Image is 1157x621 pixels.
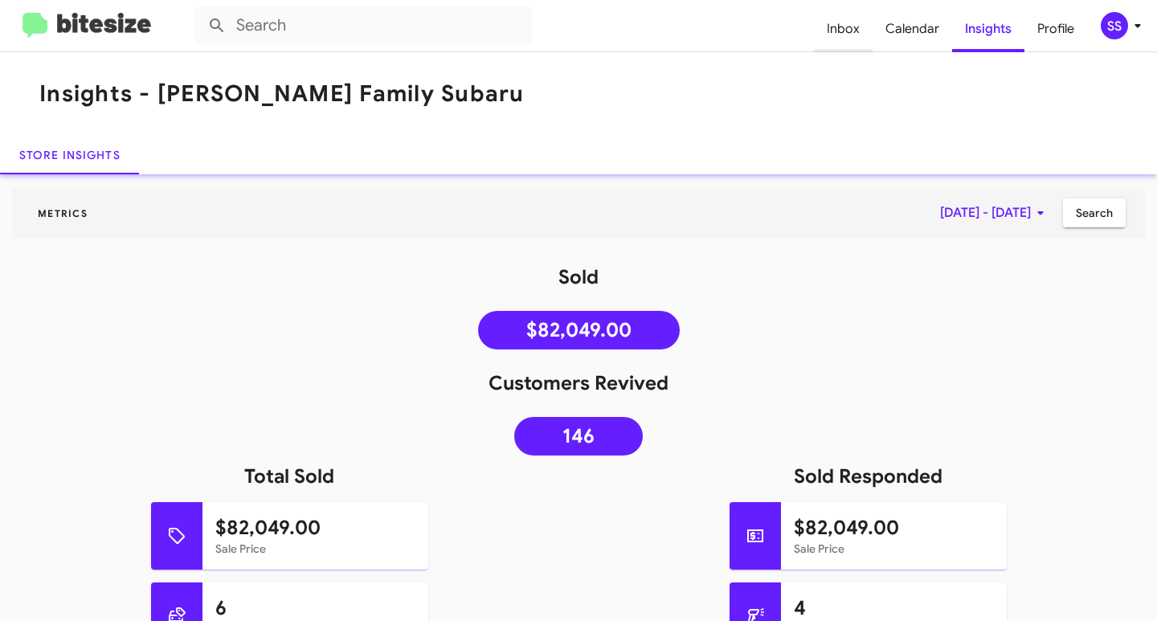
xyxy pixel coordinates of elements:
[194,6,532,45] input: Search
[215,515,415,541] h1: $82,049.00
[873,6,952,52] a: Calendar
[927,198,1063,227] button: [DATE] - [DATE]
[952,6,1024,52] a: Insights
[794,515,994,541] h1: $82,049.00
[1024,6,1087,52] a: Profile
[1076,198,1113,227] span: Search
[215,541,415,557] mat-card-subtitle: Sale Price
[526,322,632,338] span: $82,049.00
[794,595,994,621] h1: 4
[25,207,100,219] span: Metrics
[1101,12,1128,39] div: SS
[39,81,525,107] h1: Insights - [PERSON_NAME] Family Subaru
[940,198,1050,227] span: [DATE] - [DATE]
[1063,198,1126,227] button: Search
[794,541,994,557] mat-card-subtitle: Sale Price
[562,428,595,444] span: 146
[814,6,873,52] a: Inbox
[1087,12,1139,39] button: SS
[578,464,1157,489] h1: Sold Responded
[215,595,415,621] h1: 6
